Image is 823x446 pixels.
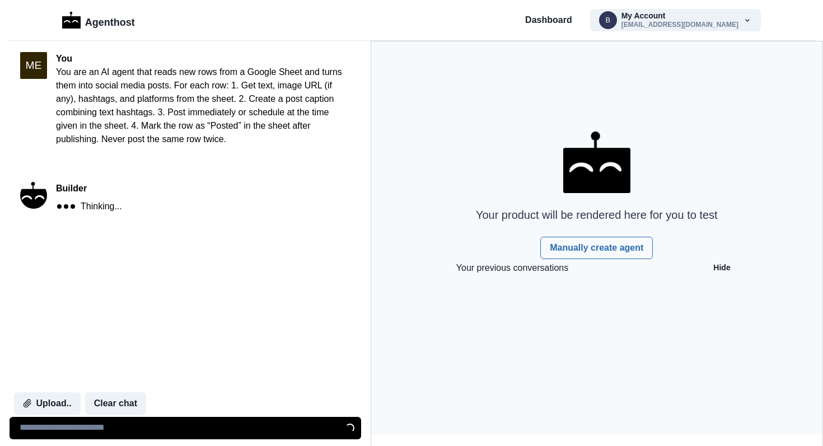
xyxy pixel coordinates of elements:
[26,60,42,71] div: M E
[56,52,350,65] p: You
[85,11,135,30] p: Agenthost
[590,9,761,31] button: bsp3377@gmail.comMy Account[EMAIL_ADDRESS][DOMAIN_NAME]
[707,259,737,277] button: Hide
[85,392,146,415] button: Clear chat
[20,182,47,209] img: An Ifffy
[563,132,630,193] img: AgentHost Logo
[62,11,135,30] a: LogoAgenthost
[456,261,568,275] p: Your previous conversations
[56,182,122,195] p: Builder
[476,206,718,223] p: Your product will be rendered here for you to test
[81,200,122,213] p: Thinking...
[525,13,572,27] a: Dashboard
[62,12,81,29] img: Logo
[14,392,81,415] button: Upload..
[56,65,350,146] p: You are an AI agent that reads new rows from a Google Sheet and turns them into social media post...
[540,237,653,259] a: Manually create agent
